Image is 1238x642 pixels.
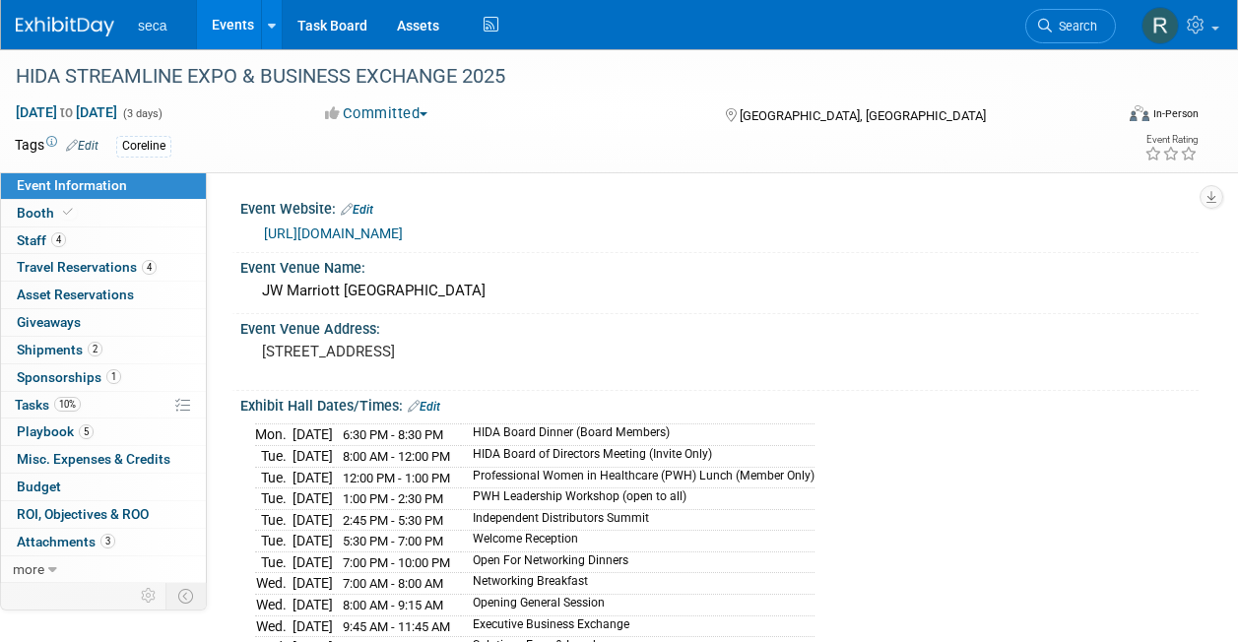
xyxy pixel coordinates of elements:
span: Playbook [17,423,94,439]
td: Tags [15,135,98,158]
td: Open For Networking Dinners [461,551,814,573]
span: Tasks [15,397,81,413]
a: Travel Reservations4 [1,254,206,281]
span: ROI, Objectives & ROO [17,506,149,522]
a: Search [1025,9,1116,43]
div: Event Venue Name: [240,253,1199,278]
span: 8:00 AM - 9:15 AM [343,598,443,612]
span: Event Information [17,177,127,193]
a: Shipments2 [1,337,206,363]
a: Edit [408,400,440,414]
a: Playbook5 [1,418,206,445]
td: Wed. [255,615,293,637]
td: [DATE] [293,509,333,531]
a: Giveaways [1,309,206,336]
span: 1:00 PM - 2:30 PM [343,491,443,506]
pre: [STREET_ADDRESS] [262,343,618,360]
td: Tue. [255,531,293,552]
td: [DATE] [293,467,333,488]
span: to [57,104,76,120]
td: Mon. [255,424,293,446]
span: Sponsorships [17,369,121,385]
a: ROI, Objectives & ROO [1,501,206,528]
span: Search [1052,19,1097,33]
span: 9:45 AM - 11:45 AM [343,619,450,634]
div: Exhibit Hall Dates/Times: [240,391,1199,417]
span: Staff [17,232,66,248]
span: seca [138,18,167,33]
a: Edit [341,203,373,217]
span: Misc. Expenses & Credits [17,451,170,467]
td: Tue. [255,509,293,531]
span: Giveaways [17,314,81,330]
td: Welcome Reception [461,531,814,552]
td: HIDA Board Dinner (Board Members) [461,424,814,446]
a: Booth [1,200,206,226]
span: 2:45 PM - 5:30 PM [343,513,443,528]
span: 10% [54,397,81,412]
i: Booth reservation complete [63,207,73,218]
span: 5:30 PM - 7:00 PM [343,534,443,548]
span: Travel Reservations [17,259,157,275]
span: 4 [51,232,66,247]
td: Tue. [255,551,293,573]
span: 12:00 PM - 1:00 PM [343,471,450,485]
a: Event Information [1,172,206,199]
span: 2 [88,342,102,356]
td: Tue. [255,446,293,468]
div: Coreline [116,136,171,157]
td: [DATE] [293,488,333,510]
a: Budget [1,474,206,500]
a: Attachments3 [1,529,206,555]
img: ExhibitDay [16,17,114,36]
td: [DATE] [293,424,333,446]
td: Tue. [255,488,293,510]
div: JW Marriott [GEOGRAPHIC_DATA] [255,276,1184,306]
div: Event Website: [240,194,1199,220]
span: 1 [106,369,121,384]
a: Asset Reservations [1,282,206,308]
td: Executive Business Exchange [461,615,814,637]
span: 7:00 PM - 10:00 PM [343,555,450,570]
td: Toggle Event Tabs [166,583,207,609]
span: Asset Reservations [17,287,134,302]
a: Sponsorships1 [1,364,206,391]
div: HIDA STREAMLINE EXPO & BUSINESS EXCHANGE 2025 [9,59,1097,95]
td: Professional Women in Healthcare (PWH) Lunch (Member Only) [461,467,814,488]
span: 8:00 AM - 12:00 PM [343,449,450,464]
td: [DATE] [293,594,333,615]
div: Event Venue Address: [240,314,1199,339]
td: HIDA Board of Directors Meeting (Invite Only) [461,446,814,468]
span: 6:30 PM - 8:30 PM [343,427,443,442]
td: PWH Leadership Workshop (open to all) [461,488,814,510]
span: Shipments [17,342,102,357]
td: [DATE] [293,531,333,552]
td: Personalize Event Tab Strip [132,583,166,609]
span: Booth [17,205,77,221]
img: Format-Inperson.png [1130,105,1149,121]
a: Tasks10% [1,392,206,418]
td: Networking Breakfast [461,573,814,595]
td: Independent Distributors Summit [461,509,814,531]
td: [DATE] [293,446,333,468]
span: [GEOGRAPHIC_DATA], [GEOGRAPHIC_DATA] [740,108,986,123]
img: Rachel Jordan [1141,7,1179,44]
td: Opening General Session [461,594,814,615]
td: Wed. [255,573,293,595]
div: Event Rating [1144,135,1198,145]
span: Attachments [17,534,115,549]
a: Staff4 [1,227,206,254]
span: Budget [17,479,61,494]
span: 5 [79,424,94,439]
span: (3 days) [121,107,163,120]
a: Misc. Expenses & Credits [1,446,206,473]
td: Tue. [255,467,293,488]
div: Event Format [1026,102,1199,132]
span: 3 [100,534,115,548]
span: 7:00 AM - 8:00 AM [343,576,443,591]
td: [DATE] [293,573,333,595]
span: more [13,561,44,577]
span: 4 [142,260,157,275]
button: Committed [318,103,435,124]
td: [DATE] [293,551,333,573]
